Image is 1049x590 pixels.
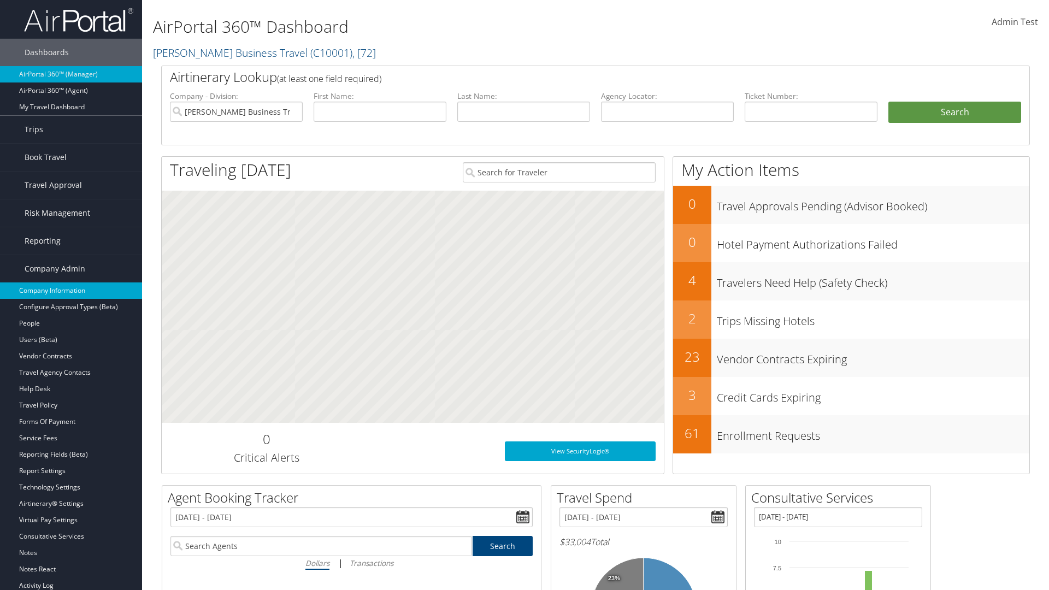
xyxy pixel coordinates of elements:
[608,575,620,582] tspan: 23%
[24,7,133,33] img: airportal-logo.png
[717,193,1029,214] h3: Travel Approvals Pending (Advisor Booked)
[505,441,656,461] a: View SecurityLogic®
[745,91,877,102] label: Ticket Number:
[170,91,303,102] label: Company - Division:
[457,91,590,102] label: Last Name:
[673,233,711,251] h2: 0
[559,536,591,548] span: $33,004
[350,558,393,568] i: Transactions
[673,194,711,213] h2: 0
[25,39,69,66] span: Dashboards
[153,15,743,38] h1: AirPortal 360™ Dashboard
[717,270,1029,291] h3: Travelers Need Help (Safety Check)
[25,199,90,227] span: Risk Management
[305,558,329,568] i: Dollars
[170,556,533,570] div: |
[992,5,1038,39] a: Admin Test
[673,300,1029,339] a: 2Trips Missing Hotels
[153,45,376,60] a: [PERSON_NAME] Business Travel
[277,73,381,85] span: (at least one field required)
[352,45,376,60] span: , [ 72 ]
[310,45,352,60] span: ( C10001 )
[673,339,1029,377] a: 23Vendor Contracts Expiring
[170,158,291,181] h1: Traveling [DATE]
[717,346,1029,367] h3: Vendor Contracts Expiring
[168,488,541,507] h2: Agent Booking Tracker
[673,347,711,366] h2: 23
[673,186,1029,224] a: 0Travel Approvals Pending (Advisor Booked)
[717,423,1029,444] h3: Enrollment Requests
[673,424,711,442] h2: 61
[775,539,781,545] tspan: 10
[673,309,711,328] h2: 2
[888,102,1021,123] button: Search
[25,116,43,143] span: Trips
[717,232,1029,252] h3: Hotel Payment Authorizations Failed
[717,385,1029,405] h3: Credit Cards Expiring
[673,224,1029,262] a: 0Hotel Payment Authorizations Failed
[25,144,67,171] span: Book Travel
[601,91,734,102] label: Agency Locator:
[170,430,363,449] h2: 0
[673,386,711,404] h2: 3
[314,91,446,102] label: First Name:
[673,158,1029,181] h1: My Action Items
[717,308,1029,329] h3: Trips Missing Hotels
[673,262,1029,300] a: 4Travelers Need Help (Safety Check)
[170,536,472,556] input: Search Agents
[992,16,1038,28] span: Admin Test
[751,488,930,507] h2: Consultative Services
[773,565,781,571] tspan: 7.5
[673,271,711,290] h2: 4
[673,415,1029,453] a: 61Enrollment Requests
[25,227,61,255] span: Reporting
[170,450,363,465] h3: Critical Alerts
[25,172,82,199] span: Travel Approval
[170,68,949,86] h2: Airtinerary Lookup
[463,162,656,182] input: Search for Traveler
[673,377,1029,415] a: 3Credit Cards Expiring
[473,536,533,556] a: Search
[557,488,736,507] h2: Travel Spend
[25,255,85,282] span: Company Admin
[559,536,728,548] h6: Total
